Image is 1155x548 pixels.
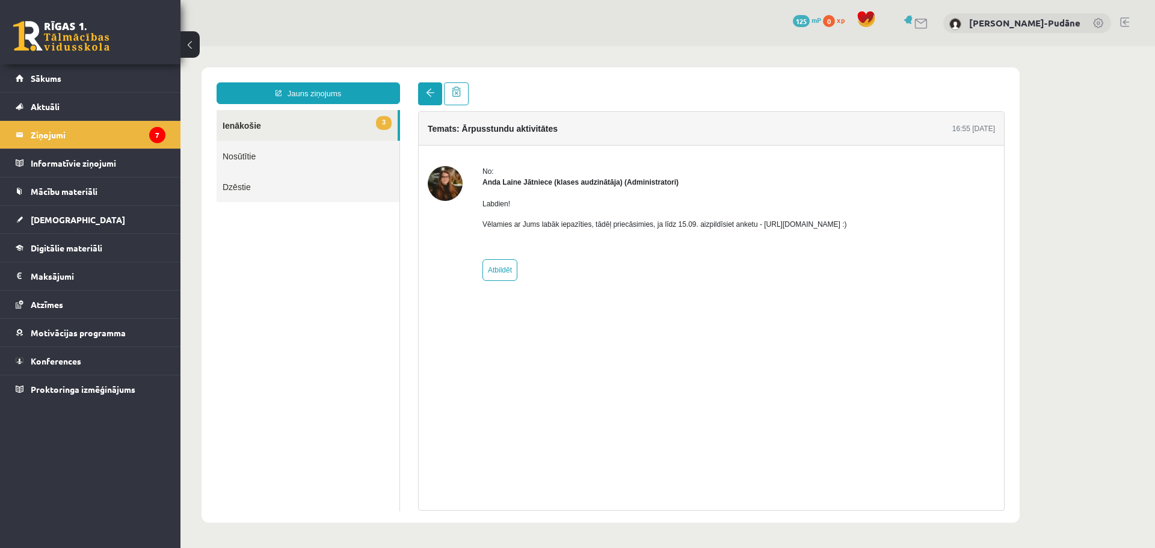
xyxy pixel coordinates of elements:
a: Aktuāli [16,93,165,120]
a: Nosūtītie [36,94,219,125]
h4: Temats: Ārpusstundu aktivitātes [247,78,377,87]
a: Ziņojumi7 [16,121,165,149]
span: Konferences [31,356,81,366]
span: Mācību materiāli [31,186,97,197]
a: Konferences [16,347,165,375]
a: Atzīmes [16,291,165,318]
legend: Maksājumi [31,262,165,290]
span: Proktoringa izmēģinājums [31,384,135,395]
a: Rīgas 1. Tālmācības vidusskola [13,21,109,51]
img: Līna Rodina-Pudāne [949,18,961,30]
p: Labdien! [302,152,667,163]
i: 7 [149,127,165,143]
strong: Anda Laine Jātniece (klases audzinātāja) (Administratori) [302,132,498,140]
span: Aktuāli [31,101,60,112]
a: Atbildēt [302,213,337,235]
a: Motivācijas programma [16,319,165,346]
a: Jauns ziņojums [36,36,220,58]
span: mP [812,15,821,25]
a: 125 mP [793,15,821,25]
div: No: [302,120,667,131]
p: Vēlamies ar Jums labāk iepazīties, tādēļ priecāsimies, ja līdz 15.09. aizpildīsiet anketu - [URL]... [302,173,667,183]
a: 3Ienākošie [36,64,217,94]
div: 16:55 [DATE] [772,77,815,88]
a: [PERSON_NAME]-Pudāne [969,17,1080,29]
legend: Ziņojumi [31,121,165,149]
a: Informatīvie ziņojumi [16,149,165,177]
a: Proktoringa izmēģinājums [16,375,165,403]
a: Dzēstie [36,125,219,156]
span: 3 [196,70,211,84]
span: Digitālie materiāli [31,242,102,253]
span: Motivācijas programma [31,327,126,338]
span: 125 [793,15,810,27]
a: 0 xp [823,15,851,25]
span: Sākums [31,73,61,84]
img: Anda Laine Jātniece (klases audzinātāja) [247,120,282,155]
a: Sākums [16,64,165,92]
legend: Informatīvie ziņojumi [31,149,165,177]
a: Maksājumi [16,262,165,290]
a: Mācību materiāli [16,177,165,205]
span: Atzīmes [31,299,63,310]
span: xp [837,15,845,25]
a: [DEMOGRAPHIC_DATA] [16,206,165,233]
span: 0 [823,15,835,27]
a: Digitālie materiāli [16,234,165,262]
span: [DEMOGRAPHIC_DATA] [31,214,125,225]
